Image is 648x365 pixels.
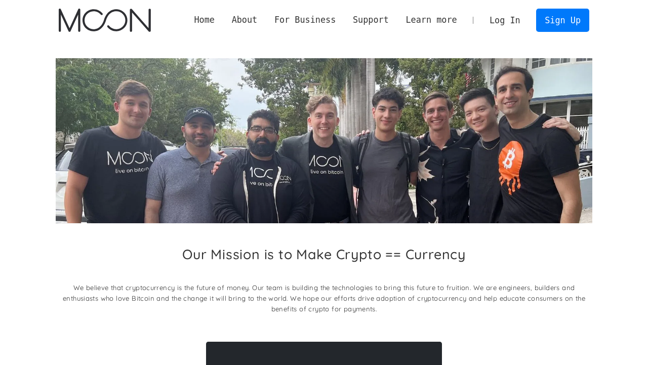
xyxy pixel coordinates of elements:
[182,246,466,262] h2: Our Mission is to Make Crypto == Currency
[274,14,336,26] div: For Business
[536,9,589,31] a: Sign Up
[56,282,593,314] p: We believe that cryptocurrency is the future of money. Our team is building the technologies to b...
[344,14,397,26] div: Support
[266,14,344,26] div: For Business
[406,14,457,26] div: Learn more
[481,9,529,31] a: Log In
[353,14,389,26] div: Support
[59,9,150,32] img: Moon Logo
[223,14,266,26] div: About
[397,14,466,26] div: Learn more
[59,9,150,32] a: home
[232,14,258,26] div: About
[186,14,223,26] a: Home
